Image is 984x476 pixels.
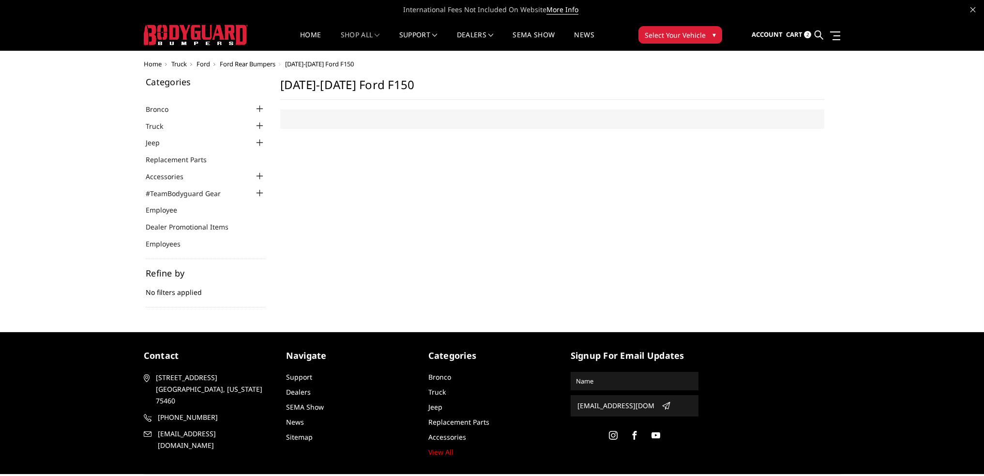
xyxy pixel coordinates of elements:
[144,349,272,362] h5: contact
[341,31,380,50] a: shop all
[144,428,272,451] a: [EMAIL_ADDRESS][DOMAIN_NAME]
[286,372,312,382] a: Support
[513,31,555,50] a: SEMA Show
[146,104,181,114] a: Bronco
[428,447,454,457] a: View All
[286,417,304,427] a: News
[300,31,321,50] a: Home
[399,31,438,50] a: Support
[197,60,210,68] a: Ford
[220,60,275,68] a: Ford Rear Bumpers
[428,432,466,442] a: Accessories
[574,398,658,414] input: Email
[146,171,196,182] a: Accessories
[546,5,578,15] a: More Info
[285,60,354,68] span: [DATE]-[DATE] Ford F150
[428,402,442,412] a: Jeep
[146,138,172,148] a: Jeep
[144,60,162,68] a: Home
[158,428,270,451] span: [EMAIL_ADDRESS][DOMAIN_NAME]
[286,349,414,362] h5: Navigate
[428,372,451,382] a: Bronco
[638,26,722,44] button: Select Your Vehicle
[428,387,446,397] a: Truck
[286,402,324,412] a: SEMA Show
[752,30,783,39] span: Account
[574,31,594,50] a: News
[572,373,697,389] input: Name
[645,30,706,40] span: Select Your Vehicle
[146,188,233,199] a: #TeamBodyguard Gear
[146,77,266,86] h5: Categories
[786,30,802,39] span: Cart
[146,269,266,277] h5: Refine by
[171,60,187,68] a: Truck
[146,205,189,215] a: Employee
[146,239,193,249] a: Employees
[144,412,272,423] a: [PHONE_NUMBER]
[146,154,219,165] a: Replacement Parts
[752,22,783,48] a: Account
[804,31,811,38] span: 2
[146,222,241,232] a: Dealer Promotional Items
[428,349,556,362] h5: Categories
[146,121,175,131] a: Truck
[457,31,494,50] a: Dealers
[280,77,824,100] h1: [DATE]-[DATE] Ford F150
[786,22,811,48] a: Cart 2
[712,30,716,40] span: ▾
[146,269,266,307] div: No filters applied
[156,372,268,407] span: [STREET_ADDRESS] [GEOGRAPHIC_DATA], [US_STATE] 75460
[286,387,311,397] a: Dealers
[571,349,698,362] h5: signup for email updates
[428,417,489,427] a: Replacement Parts
[144,25,248,45] img: BODYGUARD BUMPERS
[286,432,313,442] a: Sitemap
[158,412,270,423] span: [PHONE_NUMBER]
